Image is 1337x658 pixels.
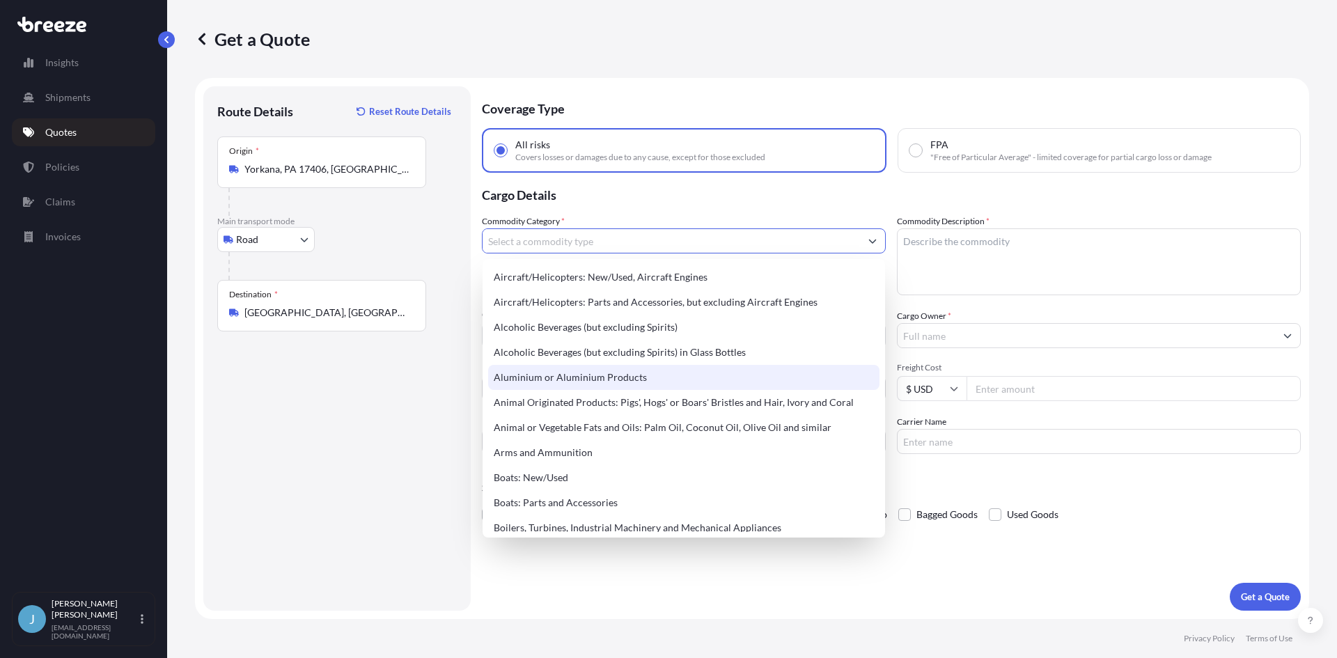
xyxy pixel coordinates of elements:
div: Boilers, Turbines, Industrial Machinery and Mechanical Appliances [488,515,879,540]
input: Origin [244,162,409,176]
p: Get a Quote [195,28,310,50]
label: Booking Reference [482,415,552,429]
span: Road [236,233,258,246]
div: Boats: New/Used [488,465,879,490]
label: Commodity Category [482,214,565,228]
button: Show suggestions [1275,323,1300,348]
div: Animal Originated Products: Pigs', Hogs' or Boars' Bristles and Hair, Ivory and Coral [488,390,879,415]
label: Cargo Owner [897,309,951,323]
p: [EMAIL_ADDRESS][DOMAIN_NAME] [52,623,138,640]
div: Arms and Ammunition [488,440,879,465]
p: Claims [45,195,75,209]
label: Commodity Description [897,214,990,228]
label: Carrier Name [897,415,946,429]
span: Freight Cost [897,362,1301,373]
span: All risks [515,138,550,152]
p: Get a Quote [1241,590,1290,604]
p: Terms of Use [1246,633,1292,644]
div: Aluminium or Aluminium Products [488,365,879,390]
p: Route Details [217,103,293,120]
span: Covers losses or damages due to any cause, except for those excluded [515,152,765,163]
span: J [29,612,35,626]
p: Quotes [45,125,77,139]
button: Show suggestions [860,228,885,253]
div: Aircraft/Helicopters: Parts and Accessories, but excluding Aircraft Engines [488,290,879,315]
input: Your internal reference [482,429,886,454]
div: Animal or Vegetable Fats and Oils: Palm Oil, Coconut Oil, Olive Oil and similar [488,415,879,440]
p: Coverage Type [482,86,1301,128]
p: Insights [45,56,79,70]
input: Enter amount [967,376,1301,401]
input: Select a commodity type [483,228,860,253]
button: Select transport [217,227,315,252]
span: Bagged Goods [916,504,978,525]
span: Load Type [482,362,524,376]
p: Invoices [45,230,81,244]
p: Privacy Policy [1184,633,1235,644]
span: "Free of Particular Average" - limited coverage for partial cargo loss or damage [930,152,1212,163]
p: Special Conditions [482,482,1301,493]
span: Used Goods [1007,504,1058,525]
p: Main transport mode [217,216,457,227]
div: Origin [229,146,259,157]
input: Enter name [897,429,1301,454]
p: [PERSON_NAME] [PERSON_NAME] [52,598,138,620]
div: Boats: Parts and Accessories [488,490,879,515]
p: Cargo Details [482,173,1301,214]
div: Alcoholic Beverages (but excluding Spirits) [488,315,879,340]
span: FPA [930,138,948,152]
div: Alcoholic Beverages (but excluding Spirits) in Glass Bottles [488,340,879,365]
div: Aircraft/Helicopters: New/Used, Aircraft Engines [488,265,879,290]
div: Destination [229,289,278,300]
p: Reset Route Details [369,104,451,118]
p: Policies [45,160,79,174]
input: Destination [244,306,409,320]
span: Commodity Value [482,309,886,320]
p: Shipments [45,91,91,104]
input: Full name [898,323,1275,348]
